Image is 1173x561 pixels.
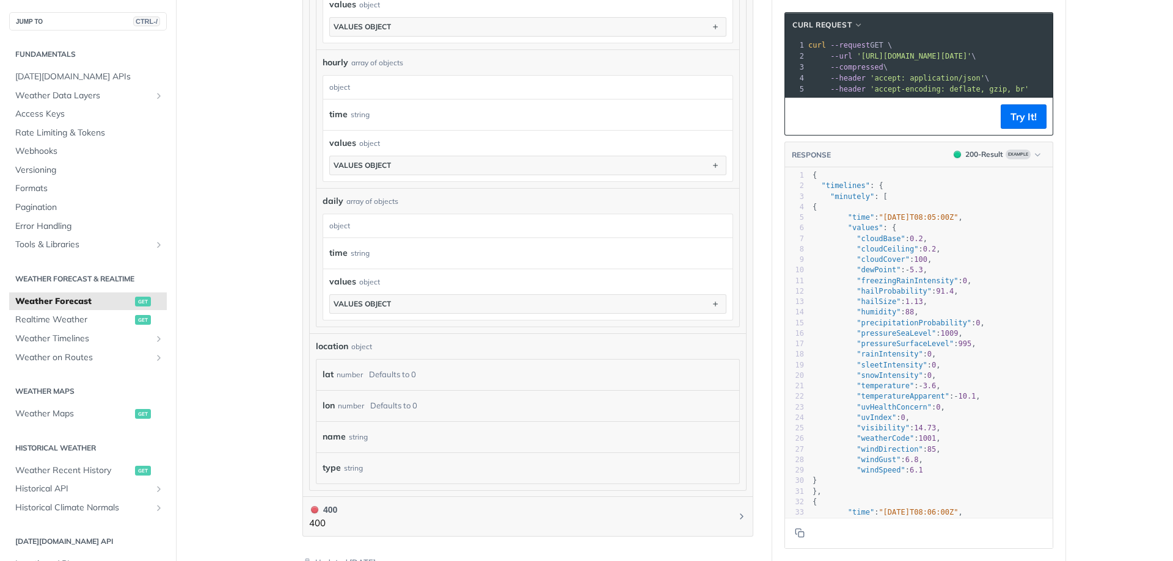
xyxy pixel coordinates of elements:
[311,506,318,513] span: 400
[857,371,923,380] span: "snowIntensity"
[9,12,167,31] button: JUMP TOCTRL-/
[857,277,958,285] span: "freezingRainIntensity"
[808,74,989,82] span: \
[309,516,337,530] p: 400
[857,392,949,400] span: "temperatureApparent"
[330,295,726,313] button: values object
[785,455,804,465] div: 28
[857,245,918,253] span: "cloudCeiling"
[857,424,910,432] span: "visibility"
[918,434,936,443] span: 1001
[15,127,164,139] span: Rate Limiting & Tokens
[785,507,804,518] div: 33
[918,382,923,390] span: -
[870,74,985,82] span: 'accept: application/json'
[9,386,167,397] h2: Weather Maps
[323,397,335,414] label: lon
[923,382,937,390] span: 3.6
[154,91,164,101] button: Show subpages for Weather Data Layers
[9,499,167,517] a: Historical Climate NormalsShow subpages for Historical Climate Normals
[329,244,348,262] label: time
[808,63,888,71] span: \
[785,328,804,339] div: 16
[785,181,804,191] div: 2
[870,85,1029,93] span: 'accept-encoding: deflate, gzip, br'
[813,476,817,485] span: }
[857,52,971,60] span: '[URL][DOMAIN_NAME][DATE]'
[857,466,905,474] span: "windSpeed"
[905,297,923,306] span: 1.13
[338,397,364,414] div: number
[954,392,958,400] span: -
[785,62,806,73] div: 3
[791,107,808,126] button: Copy to clipboard
[857,319,971,327] span: "precipitationProbability"
[857,308,901,316] span: "humidity"
[785,413,804,423] div: 24
[785,234,804,244] div: 7
[15,71,164,83] span: [DATE][DOMAIN_NAME] APIs
[15,295,132,308] span: Weather Forecast
[337,366,363,383] div: number
[323,214,729,237] div: object
[936,403,940,411] span: 0
[813,424,941,432] span: : ,
[154,334,164,344] button: Show subpages for Weather Timelines
[941,329,959,338] span: 1009
[785,192,804,202] div: 3
[1006,150,1031,159] span: Example
[323,459,341,477] label: type
[813,382,941,390] span: : ,
[323,56,348,69] span: hourly
[785,51,806,62] div: 2
[857,266,901,274] span: "dewPoint"
[958,392,976,400] span: 10.1
[785,339,804,349] div: 17
[785,360,804,371] div: 19
[830,85,866,93] span: --header
[349,428,368,446] div: string
[9,161,167,179] a: Versioning
[791,524,808,542] button: Copy to clipboard
[813,445,941,454] span: : ,
[813,434,941,443] span: : ,
[351,106,370,123] div: string
[323,428,346,446] label: name
[785,73,806,84] div: 4
[9,461,167,480] a: Weather Recent Historyget
[785,381,804,391] div: 21
[932,361,936,369] span: 0
[330,156,726,175] button: values object
[963,277,967,285] span: 0
[813,466,923,474] span: :
[927,350,932,358] span: 0
[15,90,151,102] span: Weather Data Layers
[154,353,164,363] button: Show subpages for Weather on Routes
[133,16,160,26] span: CTRL-/
[813,455,923,464] span: : ,
[901,413,905,422] span: 0
[785,276,804,286] div: 11
[9,330,167,348] a: Weather TimelinesShow subpages for Weather Timelines
[830,63,883,71] span: --compressed
[857,413,896,422] span: "uvIndex"
[785,487,804,497] div: 31
[813,297,927,306] span: : ,
[334,299,391,308] div: values object
[359,277,380,288] div: object
[857,445,923,454] span: "windDirection"
[9,405,167,423] a: Weather Mapsget
[15,220,164,233] span: Error Handling
[323,76,729,99] div: object
[9,105,167,123] a: Access Keys
[813,181,883,190] span: : {
[813,223,896,232] span: : {
[9,311,167,329] a: Realtime Weatherget
[9,217,167,236] a: Error Handling
[15,145,164,157] span: Webhooks
[334,22,391,31] div: values object
[965,149,1003,160] div: 200 - Result
[15,201,164,214] span: Pagination
[785,465,804,476] div: 29
[351,341,372,352] div: object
